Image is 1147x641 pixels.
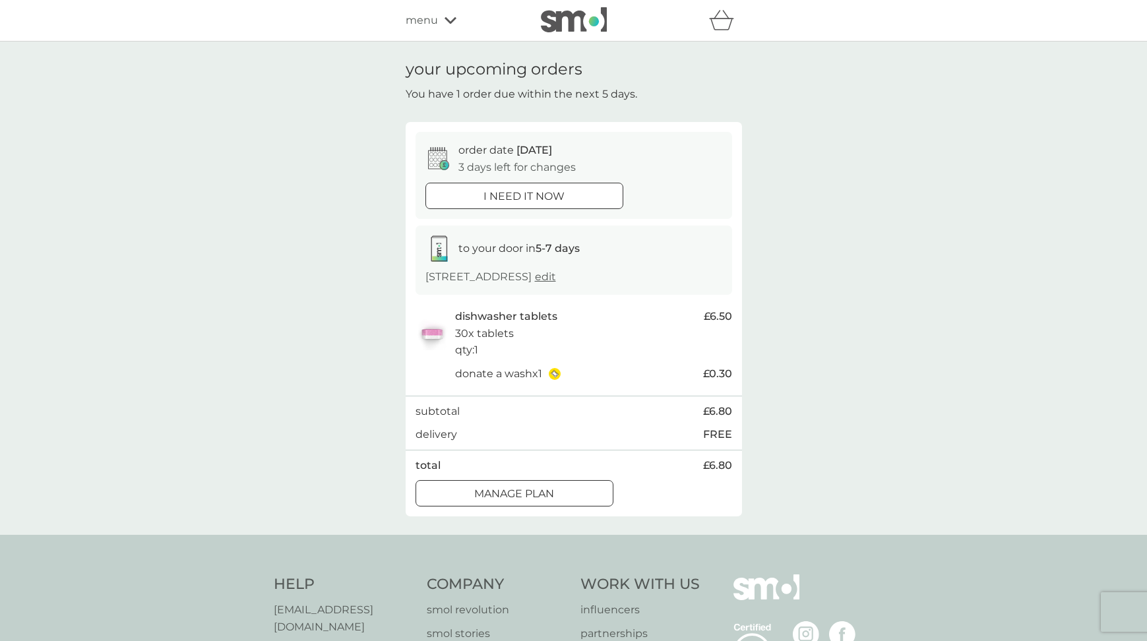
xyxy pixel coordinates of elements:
[580,601,700,619] a: influencers
[458,159,576,176] p: 3 days left for changes
[733,574,799,619] img: smol
[455,308,557,325] p: dishwasher tablets
[406,86,637,103] p: You have 1 order due within the next 5 days.
[703,426,732,443] p: FREE
[425,268,556,286] p: [STREET_ADDRESS]
[516,144,552,156] span: [DATE]
[425,183,623,209] button: i need it now
[416,480,613,506] button: Manage plan
[455,342,478,359] p: qty : 1
[458,242,580,255] span: to your door in
[458,142,552,159] p: order date
[274,601,414,635] a: [EMAIL_ADDRESS][DOMAIN_NAME]
[406,12,438,29] span: menu
[416,403,460,420] p: subtotal
[406,60,582,79] h1: your upcoming orders
[704,308,732,325] span: £6.50
[580,574,700,595] h4: Work With Us
[703,365,732,382] span: £0.30
[427,574,567,595] h4: Company
[416,426,457,443] p: delivery
[416,457,441,474] p: total
[455,365,542,382] p: donate a wash x 1
[536,242,580,255] strong: 5-7 days
[535,270,556,283] a: edit
[703,457,732,474] span: £6.80
[474,485,554,503] p: Manage plan
[703,403,732,420] span: £6.80
[274,574,414,595] h4: Help
[709,7,742,34] div: basket
[483,188,565,205] p: i need it now
[455,325,514,342] p: 30x tablets
[541,7,607,32] img: smol
[427,601,567,619] a: smol revolution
